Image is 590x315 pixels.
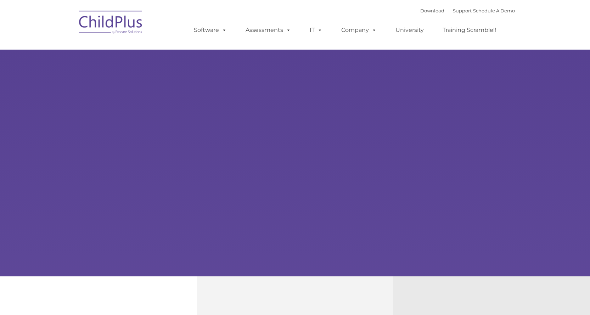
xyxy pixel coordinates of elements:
[453,8,472,13] a: Support
[420,8,515,13] font: |
[238,23,298,37] a: Assessments
[187,23,234,37] a: Software
[420,8,444,13] a: Download
[303,23,330,37] a: IT
[388,23,431,37] a: University
[75,6,146,41] img: ChildPlus by Procare Solutions
[436,23,503,37] a: Training Scramble!!
[473,8,515,13] a: Schedule A Demo
[334,23,384,37] a: Company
